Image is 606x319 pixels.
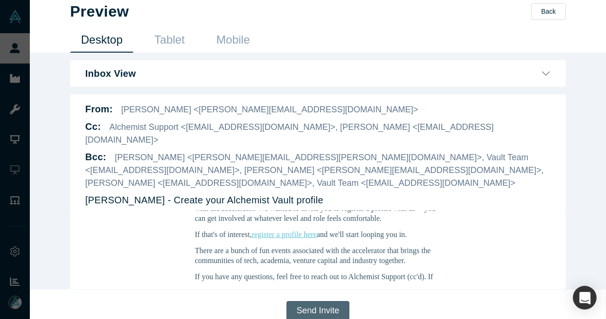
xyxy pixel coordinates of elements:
button: Inbox View [85,68,551,79]
a: Mobile [205,30,261,53]
a: Tablet [143,30,196,53]
span: [PERSON_NAME] <[PERSON_NAME][EMAIL_ADDRESS][PERSON_NAME][DOMAIN_NAME]>, Vault Team <[EMAIL_ADDRES... [85,153,544,188]
b: Bcc : [85,152,107,162]
h1: Preview [70,2,129,20]
span: Alchemist Support <[EMAIL_ADDRESS][DOMAIN_NAME]>, [PERSON_NAME] <[EMAIL_ADDRESS][DOMAIN_NAME]> [85,122,494,145]
iframe: DemoDay Email Preview [85,210,551,282]
b: Inbox View [85,68,136,79]
a: Desktop [70,30,134,53]
p: [PERSON_NAME] - Create your Alchemist Vault profile [85,193,323,207]
span: [PERSON_NAME] <[PERSON_NAME][EMAIL_ADDRESS][DOMAIN_NAME]> [121,105,418,114]
b: Cc : [85,121,101,132]
p: If you have any questions, feel free to reach out to Alchemist Support (cc'd). If you know others... [110,61,356,81]
b: From: [85,104,113,114]
button: Back [531,3,566,20]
